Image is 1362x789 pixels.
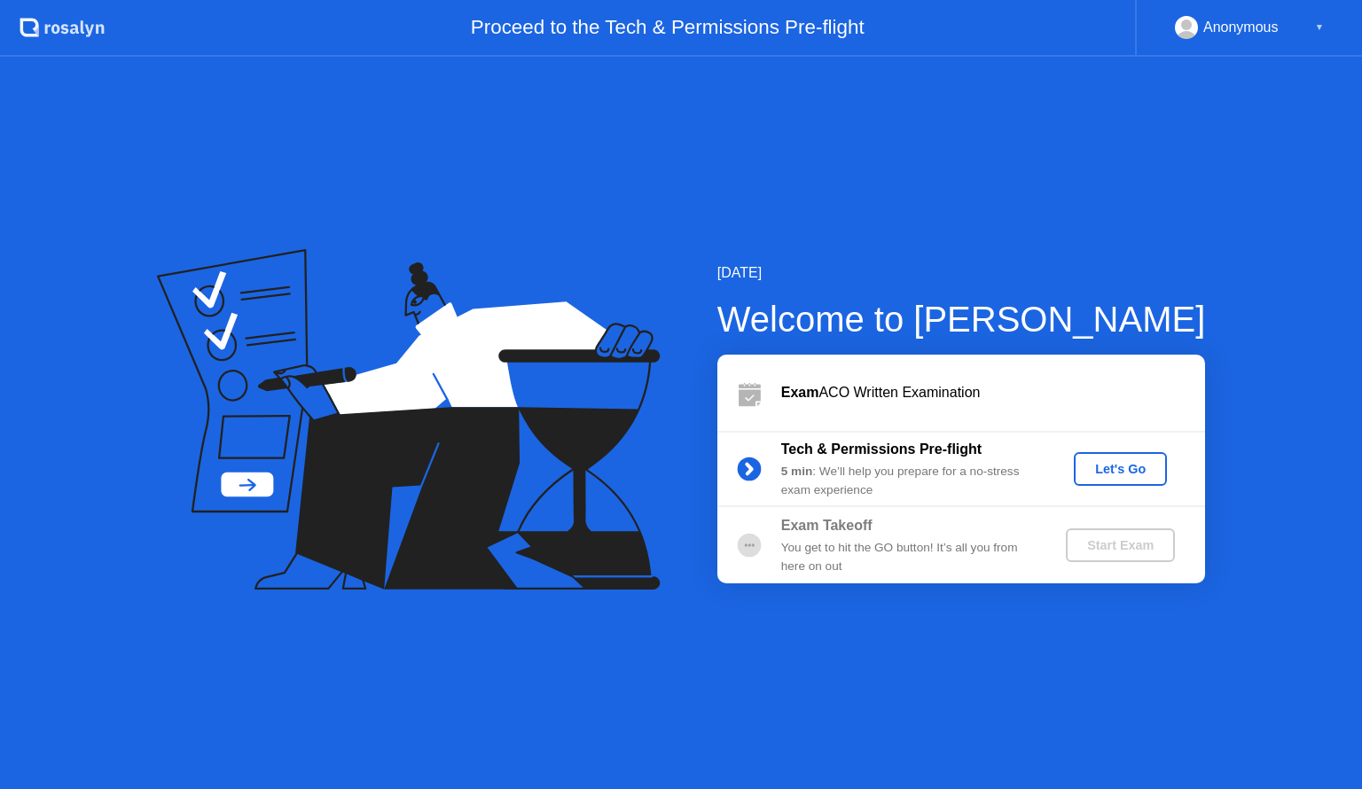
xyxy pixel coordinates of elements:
div: You get to hit the GO button! It’s all you from here on out [781,539,1037,575]
b: Exam [781,385,819,400]
button: Start Exam [1066,528,1175,562]
div: ACO Written Examination [781,382,1205,403]
div: Welcome to [PERSON_NAME] [717,293,1206,346]
button: Let's Go [1074,452,1167,486]
div: Let's Go [1081,462,1160,476]
div: [DATE] [717,262,1206,284]
b: Exam Takeoff [781,518,873,533]
b: 5 min [781,465,813,478]
div: ▼ [1315,16,1324,39]
div: Anonymous [1203,16,1279,39]
b: Tech & Permissions Pre-flight [781,441,982,457]
div: : We’ll help you prepare for a no-stress exam experience [781,463,1037,499]
div: Start Exam [1073,538,1168,552]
